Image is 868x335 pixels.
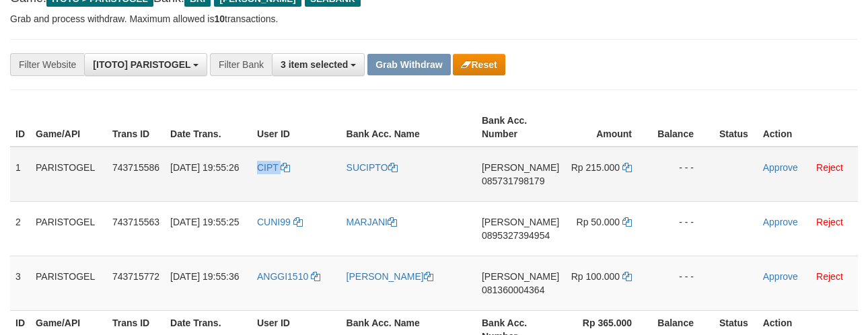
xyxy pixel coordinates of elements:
[10,256,30,310] td: 3
[30,201,107,256] td: PARISTOGEL
[93,59,190,70] span: [ITOTO] PARISTOGEL
[763,271,798,282] a: Approve
[10,147,30,202] td: 1
[257,271,308,282] span: ANGGI1510
[652,108,714,147] th: Balance
[816,271,843,282] a: Reject
[482,162,559,173] span: [PERSON_NAME]
[214,13,225,24] strong: 10
[10,108,30,147] th: ID
[565,108,652,147] th: Amount
[257,162,279,173] span: CIPT
[281,59,348,70] span: 3 item selected
[482,285,544,295] span: Copy 081360004364 to clipboard
[84,53,207,76] button: [ITOTO] PARISTOGEL
[210,53,272,76] div: Filter Bank
[622,217,632,227] a: Copy 50000 to clipboard
[482,271,559,282] span: [PERSON_NAME]
[652,147,714,202] td: - - -
[622,162,632,173] a: Copy 215000 to clipboard
[367,54,450,75] button: Grab Withdraw
[257,217,291,227] span: CUNI99
[347,217,397,227] a: MARJANI
[10,201,30,256] td: 2
[763,217,798,227] a: Approve
[170,217,239,227] span: [DATE] 19:55:25
[714,108,758,147] th: Status
[257,271,320,282] a: ANGGI1510
[170,162,239,173] span: [DATE] 19:55:26
[347,271,433,282] a: [PERSON_NAME]
[652,201,714,256] td: - - -
[272,53,365,76] button: 3 item selected
[571,162,620,173] span: Rp 215.000
[112,217,159,227] span: 743715563
[482,217,559,227] span: [PERSON_NAME]
[453,54,505,75] button: Reset
[112,162,159,173] span: 743715586
[257,217,303,227] a: CUNI99
[165,108,252,147] th: Date Trans.
[758,108,858,147] th: Action
[257,162,291,173] a: CIPT
[10,12,858,26] p: Grab and process withdraw. Maximum allowed is transactions.
[482,176,544,186] span: Copy 085731798179 to clipboard
[763,162,798,173] a: Approve
[170,271,239,282] span: [DATE] 19:55:36
[341,108,476,147] th: Bank Acc. Name
[476,108,565,147] th: Bank Acc. Number
[30,256,107,310] td: PARISTOGEL
[577,217,620,227] span: Rp 50.000
[652,256,714,310] td: - - -
[30,147,107,202] td: PARISTOGEL
[816,217,843,227] a: Reject
[107,108,165,147] th: Trans ID
[112,271,159,282] span: 743715772
[10,53,84,76] div: Filter Website
[816,162,843,173] a: Reject
[347,162,398,173] a: SUCIPTO
[482,230,550,241] span: Copy 0895327394954 to clipboard
[30,108,107,147] th: Game/API
[571,271,620,282] span: Rp 100.000
[622,271,632,282] a: Copy 100000 to clipboard
[252,108,341,147] th: User ID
